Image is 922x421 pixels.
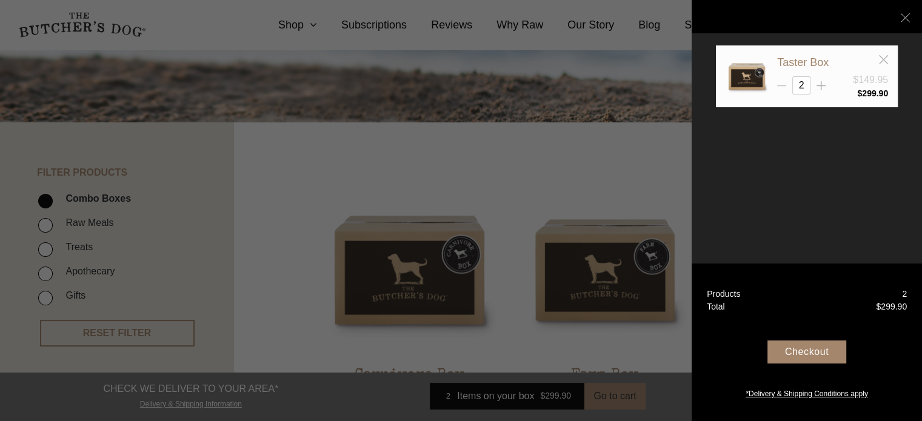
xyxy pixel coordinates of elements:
[902,288,907,300] div: 2
[692,385,922,399] a: *Delivery & Shipping Conditions apply
[777,56,829,68] a: Taster Box
[857,88,862,98] span: $
[692,264,922,421] a: Products 2 Total $299.90 Checkout
[707,288,740,300] div: Products
[767,340,846,363] div: Checkout
[707,300,725,313] div: Total
[726,55,768,98] img: Taster Box
[853,73,888,87] div: $149.95
[876,302,907,311] bdi: 299.90
[857,88,888,98] bdi: 299.90
[876,302,881,311] span: $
